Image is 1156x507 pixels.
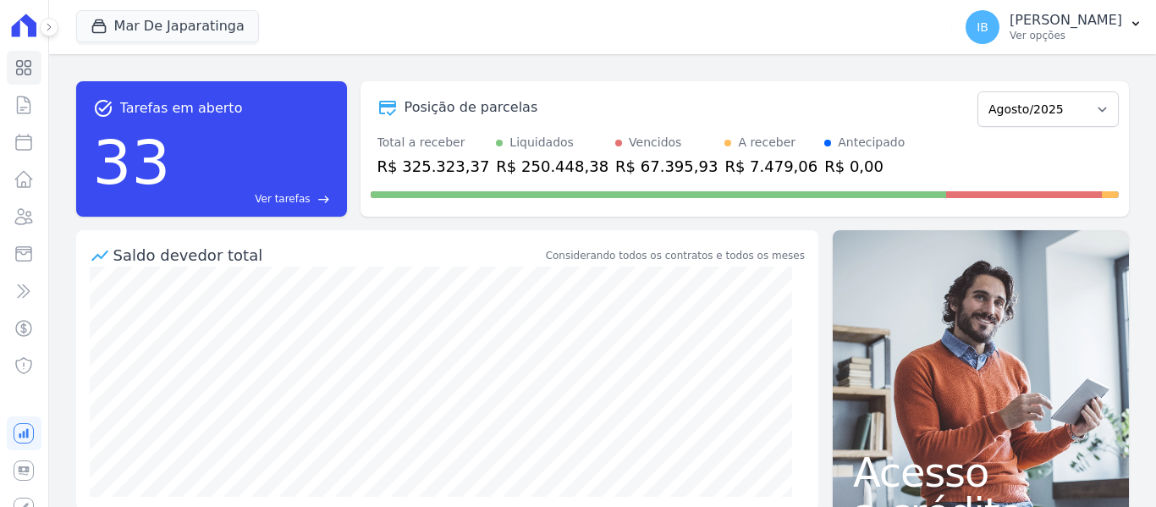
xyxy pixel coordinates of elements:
[724,155,817,178] div: R$ 7.479,06
[952,3,1156,51] button: IB [PERSON_NAME] Ver opções
[853,452,1109,493] span: Acesso
[377,134,490,152] div: Total a receber
[509,134,574,152] div: Liquidados
[977,21,988,33] span: IB
[255,191,310,207] span: Ver tarefas
[76,10,259,42] button: Mar De Japaratinga
[113,244,542,267] div: Saldo devedor total
[405,97,538,118] div: Posição de parcelas
[1010,29,1122,42] p: Ver opções
[317,193,330,206] span: east
[629,134,681,152] div: Vencidos
[546,248,805,263] div: Considerando todos os contratos e todos os meses
[93,98,113,118] span: task_alt
[615,155,718,178] div: R$ 67.395,93
[824,155,905,178] div: R$ 0,00
[838,134,905,152] div: Antecipado
[738,134,795,152] div: A receber
[177,191,329,207] a: Ver tarefas east
[496,155,608,178] div: R$ 250.448,38
[120,98,243,118] span: Tarefas em aberto
[377,155,490,178] div: R$ 325.323,37
[93,118,171,207] div: 33
[1010,12,1122,29] p: [PERSON_NAME]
